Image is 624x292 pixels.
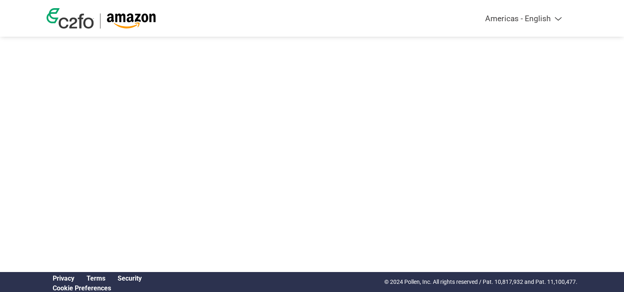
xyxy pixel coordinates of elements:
a: Terms [87,274,105,282]
a: Cookie Preferences, opens a dedicated popup modal window [53,284,111,292]
a: Security [118,274,142,282]
img: Amazon [107,13,156,29]
a: Privacy [53,274,74,282]
img: c2fo logo [47,8,94,29]
p: © 2024 Pollen, Inc. All rights reserved / Pat. 10,817,932 and Pat. 11,100,477. [384,278,577,286]
div: Open Cookie Preferences Modal [47,284,148,292]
